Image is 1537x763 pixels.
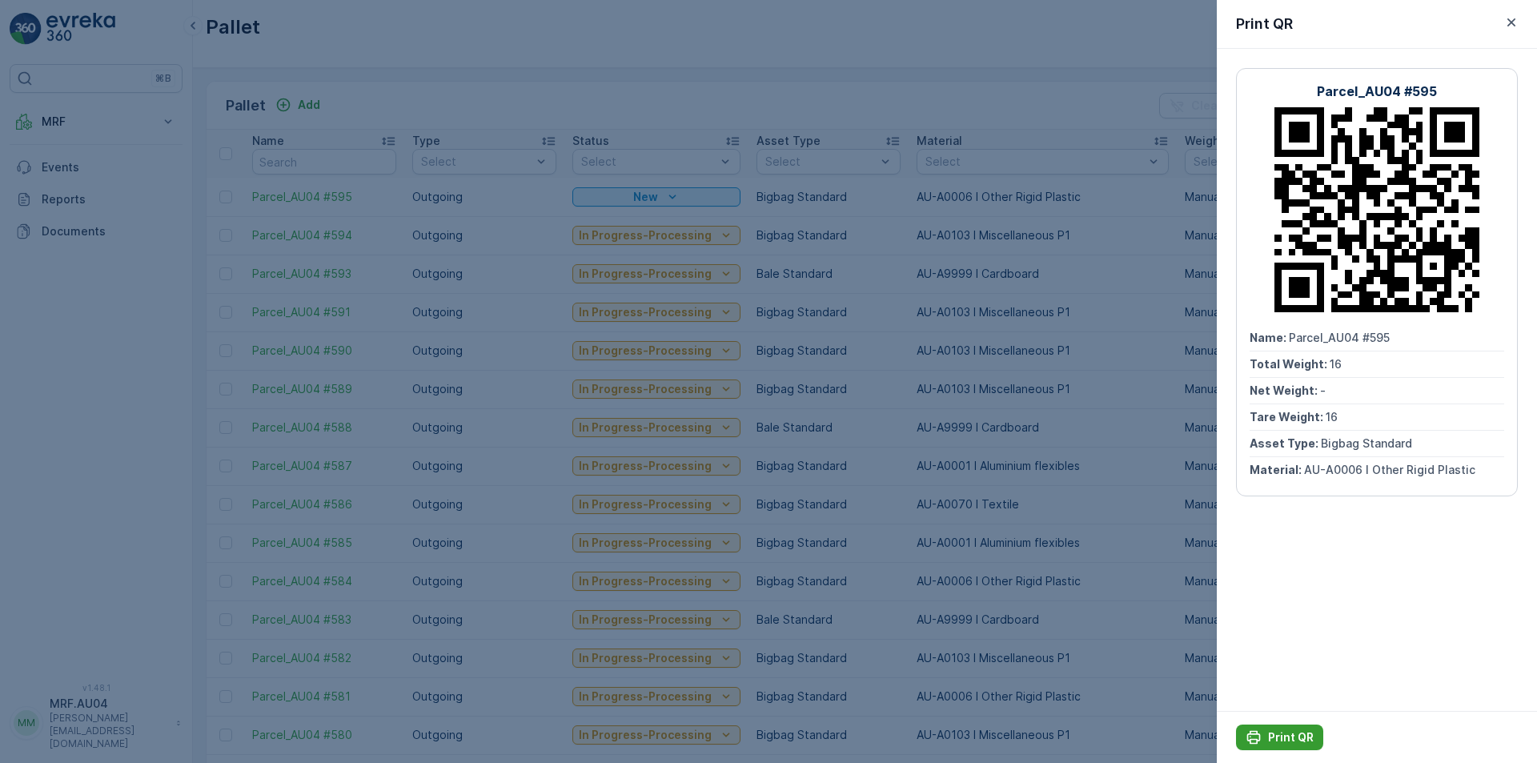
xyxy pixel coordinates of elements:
[1304,463,1475,476] span: AU-A0006 I Other Rigid Plastic
[1250,331,1289,344] span: Name :
[1250,463,1304,476] span: Material :
[1289,331,1390,344] span: Parcel_AU04 #595
[1236,13,1293,35] p: Print QR
[1326,410,1338,424] span: 16
[1250,410,1326,424] span: Tare Weight :
[1317,82,1437,101] p: Parcel_AU04 #595
[1250,436,1321,450] span: Asset Type :
[1330,357,1342,371] span: 16
[1268,729,1314,745] p: Print QR
[1250,384,1320,397] span: Net Weight :
[1236,725,1323,750] button: Print QR
[1321,436,1412,450] span: Bigbag Standard
[1320,384,1326,397] span: -
[1250,357,1330,371] span: Total Weight :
